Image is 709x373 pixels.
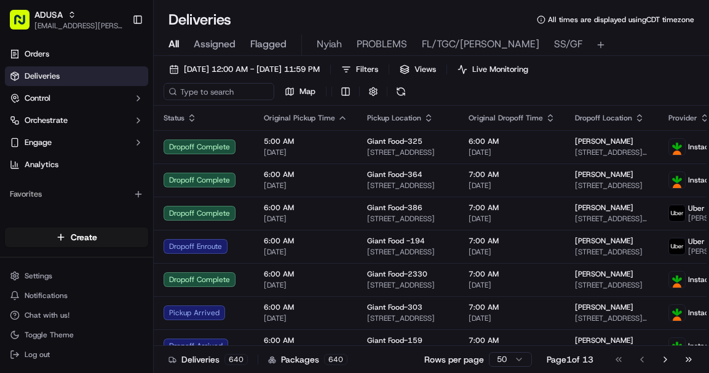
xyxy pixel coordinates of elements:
button: ADUSA [34,9,63,21]
span: Deliveries [25,71,60,82]
button: Refresh [392,83,410,100]
span: Create [71,231,97,243]
img: profile_instacart_ahold_partner.png [669,338,685,354]
span: [DATE] [264,147,347,157]
span: 6:00 AM [264,236,347,246]
img: profile_uber_ahold_partner.png [669,238,685,254]
img: profile_uber_ahold_partner.png [669,205,685,221]
span: [STREET_ADDRESS] [367,147,449,157]
span: 7:00 AM [469,170,555,179]
span: [DATE] [469,147,555,157]
span: [PERSON_NAME] [575,170,633,179]
span: [STREET_ADDRESS] [367,313,449,323]
div: 640 [324,354,347,365]
button: Create [5,227,148,247]
span: [DATE] [264,313,347,323]
span: [STREET_ADDRESS][PERSON_NAME] [575,313,649,323]
span: [DATE] [469,181,555,190]
h1: Deliveries [168,10,231,29]
span: 7:00 AM [469,269,555,279]
span: Toggle Theme [25,330,74,340]
span: All [168,37,179,52]
span: [STREET_ADDRESS] [575,280,649,290]
span: [PERSON_NAME] [575,203,633,213]
span: Dropoff Location [575,113,632,123]
button: Views [394,61,442,78]
span: Map [299,86,315,97]
span: Pickup Location [367,113,421,123]
span: Giant Food -194 [367,236,425,246]
span: Orders [25,49,49,60]
span: Views [414,64,436,75]
div: Page 1 of 13 [547,353,593,366]
span: [DATE] [469,313,555,323]
span: 7:00 AM [469,336,555,345]
span: SS/GF [554,37,582,52]
span: [DATE] [469,247,555,257]
span: Original Pickup Time [264,113,335,123]
button: Notifications [5,287,148,304]
span: Nyiah [317,37,342,52]
button: Engage [5,133,148,152]
button: Live Monitoring [452,61,534,78]
span: Giant Food-159 [367,336,422,345]
span: [DATE] [264,247,347,257]
span: Chat with us! [25,310,69,320]
div: Packages [268,353,347,366]
span: FL/TGC/[PERSON_NAME] [422,37,539,52]
a: Analytics [5,155,148,175]
img: profile_instacart_ahold_partner.png [669,172,685,188]
span: 7:00 AM [469,236,555,246]
span: [STREET_ADDRESS] [575,247,649,257]
span: [STREET_ADDRESS] [367,247,449,257]
span: Original Dropoff Time [469,113,543,123]
span: [DATE] [469,280,555,290]
span: 6:00 AM [264,170,347,179]
a: Orders [5,44,148,64]
span: PROBLEMS [357,37,407,52]
span: Uber [688,237,705,246]
span: [PERSON_NAME] [575,136,633,146]
span: Giant Food-386 [367,203,422,213]
span: [PERSON_NAME] [575,336,633,345]
span: [STREET_ADDRESS] [367,181,449,190]
span: [DATE] 12:00 AM - [DATE] 11:59 PM [184,64,320,75]
span: [STREET_ADDRESS][PERSON_NAME] [575,147,649,157]
span: [DATE] [469,214,555,224]
input: Type to search [164,83,274,100]
span: Giant Food-303 [367,302,422,312]
img: profile_instacart_ahold_partner.png [669,139,685,155]
div: 640 [224,354,248,365]
span: [STREET_ADDRESS] [575,181,649,190]
span: Status [164,113,184,123]
span: [PERSON_NAME] [575,302,633,312]
span: [DATE] [264,280,347,290]
img: profile_instacart_ahold_partner.png [669,272,685,288]
span: [STREET_ADDRESS][PERSON_NAME] [575,214,649,224]
button: Orchestrate [5,111,148,130]
span: Filters [356,64,378,75]
button: [DATE] 12:00 AM - [DATE] 11:59 PM [164,61,325,78]
span: Giant Food-2330 [367,269,427,279]
button: Map [279,83,321,100]
span: [DATE] [264,181,347,190]
button: ADUSA[EMAIL_ADDRESS][PERSON_NAME][DOMAIN_NAME] [5,5,127,34]
button: Chat with us! [5,307,148,324]
span: [STREET_ADDRESS] [367,280,449,290]
span: Analytics [25,159,58,170]
img: profile_instacart_ahold_partner.png [669,305,685,321]
span: Giant Food-364 [367,170,422,179]
span: Flagged [250,37,287,52]
span: [PERSON_NAME] [575,236,633,246]
button: Settings [5,267,148,285]
span: 6:00 AM [264,269,347,279]
span: Uber [688,203,705,213]
span: Notifications [25,291,68,300]
p: Rows per page [424,353,484,366]
div: Deliveries [168,353,248,366]
span: 6:00 AM [264,302,347,312]
span: 7:00 AM [469,302,555,312]
span: Settings [25,271,52,281]
span: [EMAIL_ADDRESS][PERSON_NAME][DOMAIN_NAME] [34,21,122,31]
